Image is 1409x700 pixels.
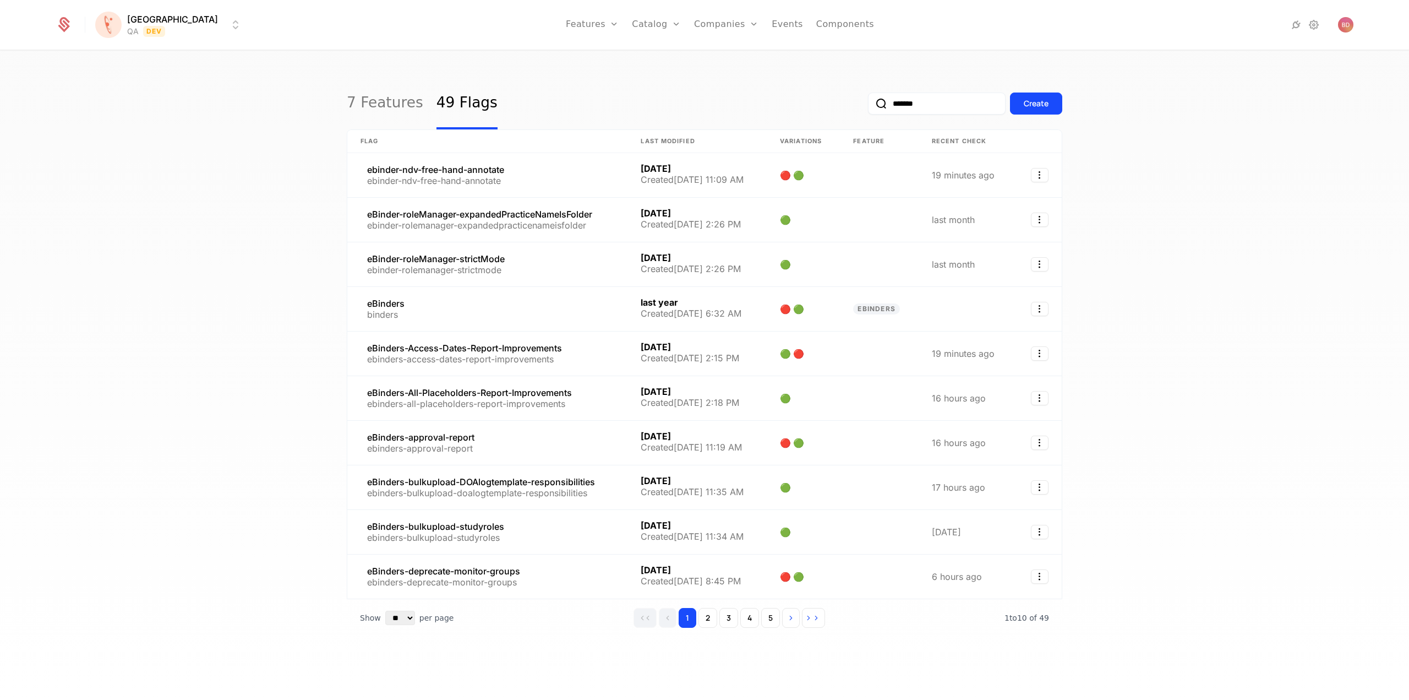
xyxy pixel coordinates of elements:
[1338,17,1353,32] button: Open user button
[1031,168,1048,182] button: Select action
[633,608,657,628] button: Go to first page
[719,608,738,628] button: Go to page 3
[840,130,919,153] th: Feature
[347,130,627,153] th: Flag
[347,78,423,129] a: 7 Features
[1307,18,1320,31] a: Settings
[360,612,381,623] span: Show
[1031,346,1048,361] button: Select action
[95,12,122,38] img: Florence
[767,130,840,153] th: Variations
[1031,525,1048,539] button: Select action
[627,130,767,153] th: Last Modified
[385,611,415,625] select: Select page size
[1004,614,1039,622] span: 1 to 10 of
[127,26,139,37] div: QA
[1290,18,1303,31] a: Integrations
[1031,436,1048,450] button: Select action
[740,608,759,628] button: Go to page 4
[127,13,218,26] span: [GEOGRAPHIC_DATA]
[1004,614,1049,622] span: 49
[782,608,800,628] button: Go to next page
[1338,17,1353,32] img: Branislav Djeric
[1031,257,1048,272] button: Select action
[1024,98,1048,109] div: Create
[143,26,166,37] span: Dev
[698,608,717,628] button: Go to page 2
[659,608,676,628] button: Go to previous page
[99,13,242,37] button: Select environment
[1031,302,1048,316] button: Select action
[347,599,1062,637] div: Table pagination
[419,612,454,623] span: per page
[1031,391,1048,405] button: Select action
[802,608,825,628] button: Go to last page
[436,78,498,129] a: 49 Flags
[1031,480,1048,495] button: Select action
[1010,93,1062,115] button: Create
[1031,213,1048,227] button: Select action
[761,608,780,628] button: Go to page 5
[919,130,1014,153] th: Recent check
[679,608,696,628] button: Go to page 1
[633,608,825,628] div: Page navigation
[1031,569,1048,584] button: Select action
